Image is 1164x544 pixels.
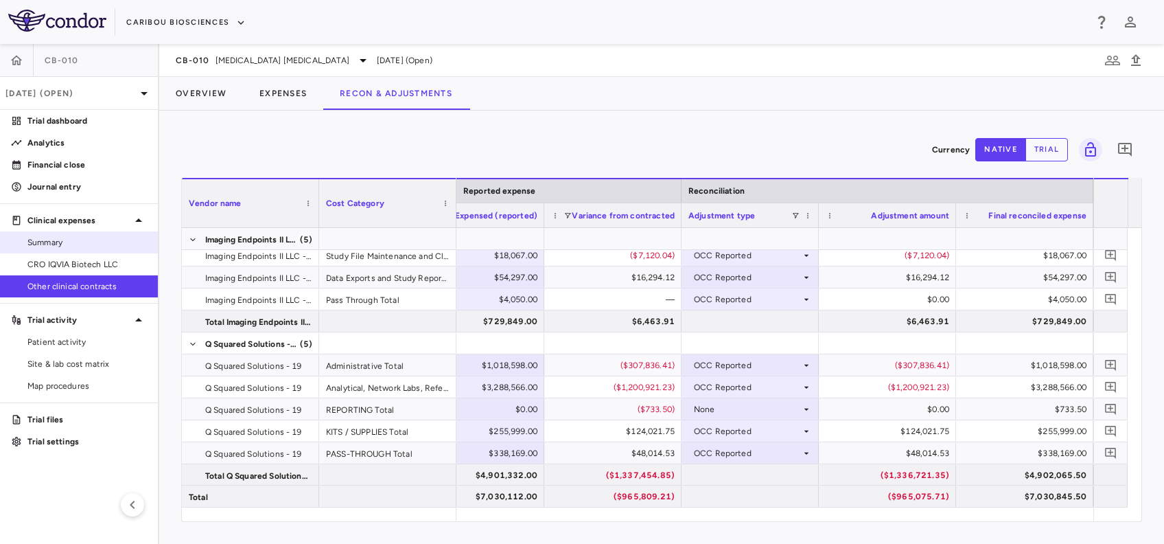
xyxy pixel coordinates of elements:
p: Trial files [27,413,147,426]
div: $4,901,332.00 [419,464,537,486]
span: Imaging Endpoints II LLC - 2111 [205,229,299,251]
div: ($1,200,921.23) [831,376,949,398]
div: $338,169.00 [968,442,1086,464]
div: $16,294.12 [831,267,949,288]
p: Financial close [27,159,147,171]
div: $16,294.12 [557,267,675,288]
p: Currency [932,144,970,156]
p: Trial activity [27,314,130,326]
p: Trial settings [27,435,147,448]
div: $7,030,845.50 [968,486,1086,508]
span: Total Q Squared Solutions - 19 [205,465,311,487]
span: Imaging Endpoints II LLC - 2111 [205,267,311,289]
div: OCC Reported [694,288,801,310]
button: Add comment [1102,356,1120,374]
div: $0.00 [419,398,537,420]
div: Administrative Total [319,354,456,376]
button: trial [1025,138,1068,161]
div: ($965,809.21) [557,486,675,508]
span: Total Imaging Endpoints II LLC - 2111 [205,311,311,333]
p: Trial dashboard [27,115,147,127]
div: $729,849.00 [419,310,537,332]
span: Cost Category [326,199,384,208]
div: None [694,398,801,420]
span: LTD Expensed (reported) [439,211,537,220]
span: (5) [300,333,312,355]
span: [DATE] (Open) [377,54,432,67]
button: Add comment [1102,290,1120,308]
span: Vendor name [189,199,242,208]
button: Add comment [1102,378,1120,396]
span: Q Squared Solutions - 19 [205,443,302,465]
button: Recon & Adjustments [323,77,469,110]
span: Imaging Endpoints II LLC - 2111 [205,245,311,267]
svg: Add comment [1104,359,1117,372]
svg: Add comment [1104,271,1117,284]
span: Summary [27,236,147,249]
div: $255,999.00 [419,420,537,442]
div: OCC Reported [694,376,801,398]
div: Analytical, Network Labs, Reference Lab, and Specimen Total [319,376,456,398]
span: Q Squared Solutions - 19 [205,421,302,443]
button: Add comment [1102,444,1120,462]
svg: Add comment [1104,403,1117,416]
p: Clinical expenses [27,214,130,227]
div: ($733.50) [557,398,675,420]
div: $3,288,566.00 [419,376,537,398]
svg: Add comment [1104,446,1117,460]
span: Other clinical contracts [27,280,147,293]
div: OCC Reported [694,420,801,442]
div: $1,018,598.00 [419,354,537,376]
div: $124,021.75 [557,420,675,442]
div: Data Exports and Study Reporting Total [319,267,456,288]
svg: Add comment [1117,141,1133,158]
span: Imaging Endpoints II LLC - 2111 [205,289,311,311]
div: OCC Reported [694,442,801,464]
div: $54,297.00 [419,267,537,288]
div: $1,018,598.00 [968,354,1086,376]
p: Journal entry [27,181,147,193]
div: ($307,836.41) [831,354,949,376]
div: ($307,836.41) [557,354,675,376]
button: Add comment [1102,246,1120,264]
span: Map procedures [27,380,147,392]
span: Reported expense [463,186,535,196]
div: $7,030,112.00 [419,486,537,508]
div: $0.00 [831,398,949,420]
div: $0.00 [831,288,949,310]
div: $6,463.91 [557,310,675,332]
div: $6,463.91 [831,310,949,332]
div: $48,014.53 [831,442,949,464]
span: Variance from contracted [572,211,675,220]
span: Adjustment type [688,211,755,220]
div: KITS / SUPPLIES Total [319,420,456,442]
span: Q Squared Solutions - 19 [205,333,299,355]
div: ($965,075.71) [831,486,949,508]
div: $4,902,065.50 [968,464,1086,486]
div: OCC Reported [694,267,801,288]
div: OCC Reported [694,245,801,267]
span: CB-010 [176,55,210,66]
svg: Add comment [1104,424,1117,438]
div: PASS-THROUGH Total [319,442,456,464]
span: Patient activity [27,336,147,348]
div: $4,050.00 [419,288,537,310]
span: Final reconciled expense [988,211,1086,220]
div: $124,021.75 [831,420,949,442]
div: ($1,200,921.23) [557,376,675,398]
svg: Add comment [1104,293,1117,306]
div: — [557,288,675,310]
img: logo-full-BYUhSk78.svg [8,10,106,32]
button: Add comment [1102,422,1120,440]
span: Q Squared Solutions - 19 [205,355,302,377]
span: Reconciliation [688,186,745,196]
p: Analytics [27,137,147,149]
span: Site & lab cost matrix [27,358,147,370]
p: [DATE] (Open) [5,87,136,100]
div: $255,999.00 [968,420,1086,442]
span: Adjustment amount [871,211,949,220]
button: Overview [159,77,243,110]
button: Add comment [1102,400,1120,418]
button: native [975,138,1026,161]
span: Q Squared Solutions - 19 [205,399,302,421]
